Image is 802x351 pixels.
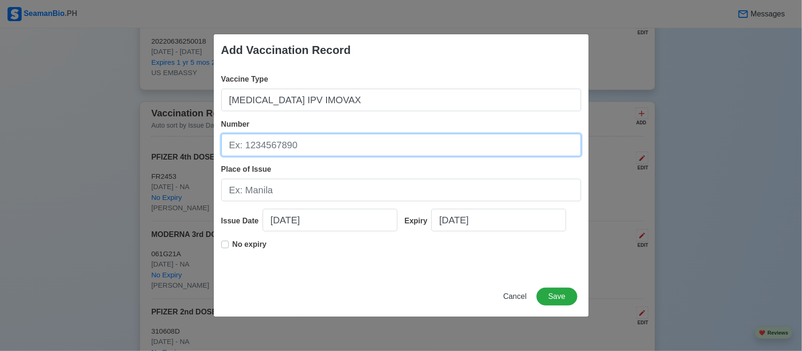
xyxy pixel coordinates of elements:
[405,215,431,227] div: Expiry
[503,292,527,300] span: Cancel
[221,134,581,156] input: Ex: 1234567890
[537,288,577,305] button: Save
[233,239,267,250] p: No expiry
[221,165,272,173] span: Place of Issue
[221,89,581,111] input: Ex: Sinovac 1st Dose
[221,42,351,59] div: Add Vaccination Record
[221,179,581,201] input: Ex: Manila
[221,215,263,227] div: Issue Date
[497,288,533,305] button: Cancel
[221,120,249,128] span: Number
[221,75,268,83] span: Vaccine Type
